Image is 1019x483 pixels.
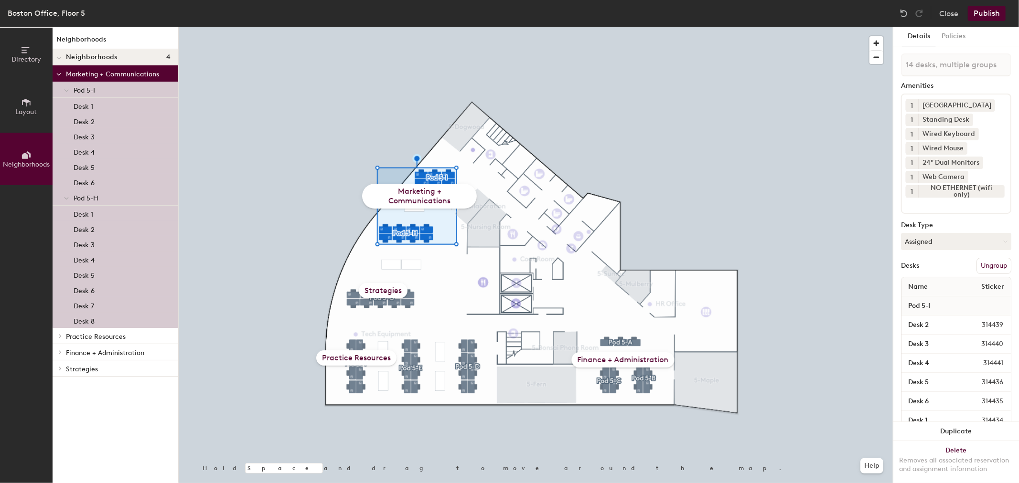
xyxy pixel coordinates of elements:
[903,376,959,389] input: Unnamed desk
[936,27,971,46] button: Policies
[893,422,1019,441] button: Duplicate
[902,27,936,46] button: Details
[911,172,913,182] span: 1
[906,185,918,198] button: 1
[74,299,94,310] p: Desk 7
[906,142,918,155] button: 1
[899,9,909,18] img: Undo
[74,130,95,141] p: Desk 3
[903,414,959,427] input: Unnamed desk
[918,99,995,112] div: [GEOGRAPHIC_DATA]
[906,171,918,183] button: 1
[74,269,95,280] p: Desk 5
[66,330,171,342] p: Practice Resources
[11,55,41,63] span: Directory
[74,86,95,94] span: Pod 5-I
[166,53,171,61] span: 4
[911,115,913,125] span: 1
[53,34,178,49] h1: Neighborhoods
[362,184,477,209] div: Marketing + Communications
[911,187,913,197] span: 1
[911,158,913,168] span: 1
[860,458,883,473] button: Help
[74,161,95,172] p: Desk 5
[918,142,967,155] div: Wired Mouse
[903,318,959,332] input: Unnamed desk
[959,396,1009,407] span: 314435
[66,67,171,80] p: Marketing + Communications
[16,108,37,116] span: Layout
[976,258,1011,274] button: Ungroup
[911,144,913,154] span: 1
[903,297,935,315] span: Pod 5-I
[906,128,918,140] button: 1
[918,185,1005,198] div: NO ETHERNET (wifi only)
[959,320,1009,330] span: 314439
[903,337,958,351] input: Unnamed desk
[906,99,918,112] button: 1
[572,352,675,367] div: Finance + Administration
[918,171,968,183] div: Web Camera
[74,315,95,325] p: Desk 8
[903,357,960,370] input: Unnamed desk
[66,53,118,61] span: Neighborhoods
[359,283,408,298] div: Strategies
[899,456,1013,473] div: Removes all associated reservation and assignment information
[901,262,919,270] div: Desks
[906,157,918,169] button: 1
[911,101,913,111] span: 1
[903,395,959,408] input: Unnamed desk
[958,339,1009,349] span: 314440
[74,100,93,111] p: Desk 1
[74,115,95,126] p: Desk 2
[960,358,1009,368] span: 314441
[959,377,1009,388] span: 314436
[74,176,95,187] p: Desk 6
[74,253,95,264] p: Desk 4
[914,9,924,18] img: Redo
[903,278,933,295] span: Name
[901,233,1011,250] button: Assigned
[74,194,98,202] span: Pod 5-H
[968,6,1006,21] button: Publish
[918,114,973,126] div: Standing Desk
[901,221,1011,229] div: Desk Type
[74,223,95,234] p: Desk 2
[918,157,983,169] div: 24" Dual Monitors
[976,278,1009,295] span: Sticker
[74,146,95,157] p: Desk 4
[74,284,95,295] p: Desk 6
[893,441,1019,483] button: DeleteRemoves all associated reservation and assignment information
[911,129,913,139] span: 1
[959,415,1009,426] span: 314434
[939,6,958,21] button: Close
[906,114,918,126] button: 1
[316,350,397,366] div: Practice Resources
[901,82,1011,90] div: Amenities
[8,7,85,19] div: Boston Office, Floor 5
[74,208,93,219] p: Desk 1
[3,160,50,168] span: Neighborhoods
[66,346,171,358] p: Finance + Administration
[74,238,95,249] p: Desk 3
[918,128,979,140] div: Wired Keyboard
[66,362,171,375] p: Strategies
